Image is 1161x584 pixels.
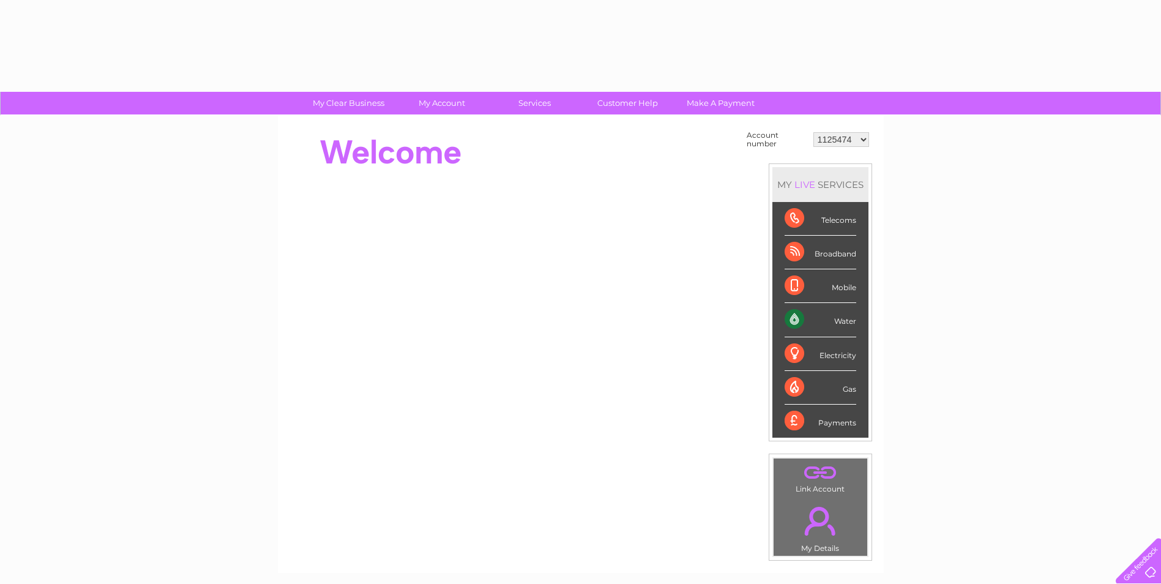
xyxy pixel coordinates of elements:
div: Telecoms [785,202,856,236]
div: Water [785,303,856,337]
div: Electricity [785,337,856,371]
a: My Clear Business [298,92,399,114]
a: Make A Payment [670,92,771,114]
div: Gas [785,371,856,405]
div: Payments [785,405,856,438]
td: Link Account [773,458,868,496]
div: Broadband [785,236,856,269]
div: Mobile [785,269,856,303]
td: My Details [773,496,868,556]
a: My Account [391,92,492,114]
a: Customer Help [577,92,678,114]
div: LIVE [792,179,818,190]
a: Services [484,92,585,114]
div: MY SERVICES [772,167,868,202]
td: Account number [744,128,810,151]
a: . [777,462,864,483]
a: . [777,500,864,542]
